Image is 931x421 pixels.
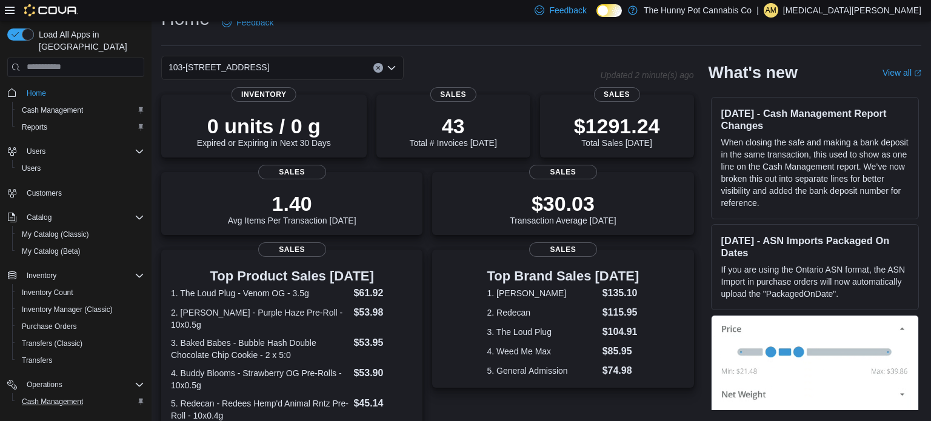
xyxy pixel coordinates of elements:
button: Inventory [2,267,149,284]
div: Expired or Expiring in Next 30 Days [197,114,331,148]
button: Open list of options [387,63,396,73]
span: Customers [27,188,62,198]
p: 0 units / 0 g [197,114,331,138]
span: Cash Management [22,397,83,406]
span: My Catalog (Beta) [22,247,81,256]
span: Users [22,144,144,159]
span: Users [22,164,41,173]
div: Total Sales [DATE] [574,114,660,148]
div: Transaction Average [DATE] [510,191,616,225]
p: $1291.24 [574,114,660,138]
a: Customers [22,186,67,201]
a: Inventory Manager (Classic) [17,302,118,317]
button: Transfers (Classic) [12,335,149,352]
span: Users [27,147,45,156]
button: Cash Management [12,393,149,410]
p: 43 [409,114,496,138]
dd: $53.95 [353,336,413,350]
span: Cash Management [17,394,144,409]
button: My Catalog (Classic) [12,226,149,243]
a: My Catalog (Classic) [17,227,94,242]
span: Inventory Count [22,288,73,297]
span: Customers [22,185,144,201]
button: Catalog [2,209,149,226]
span: Catalog [27,213,52,222]
a: Reports [17,120,52,134]
button: Cash Management [12,102,149,119]
dt: 1. [PERSON_NAME] [487,287,598,299]
button: Inventory Count [12,284,149,301]
p: $30.03 [510,191,616,216]
span: Users [17,161,144,176]
span: Inventory [27,271,56,280]
p: When closing the safe and making a bank deposit in the same transaction, this used to show as one... [721,136,909,209]
span: Inventory [22,268,144,283]
h3: [DATE] - ASN Imports Packaged On Dates [721,234,909,259]
div: Total # Invoices [DATE] [409,114,496,148]
button: Reports [12,119,149,136]
dd: $74.98 [602,363,639,378]
dt: 4. Buddy Blooms - Strawberry OG Pre-Rolls - 10x0.5g [171,367,349,391]
dd: $104.91 [602,325,639,339]
a: View allExternal link [883,68,921,78]
span: Inventory Count [17,285,144,300]
button: Users [2,143,149,160]
button: Transfers [12,352,149,369]
a: Feedback [217,10,278,35]
input: Dark Mode [596,4,622,17]
span: Transfers (Classic) [17,336,144,351]
span: My Catalog (Classic) [17,227,144,242]
button: Users [12,160,149,177]
p: [MEDICAL_DATA][PERSON_NAME] [783,3,921,18]
span: Catalog [22,210,144,225]
a: Users [17,161,45,176]
span: Sales [529,242,597,257]
button: Operations [2,376,149,393]
button: Home [2,84,149,102]
span: Sales [430,87,476,102]
button: Catalog [22,210,56,225]
span: Operations [22,377,144,392]
span: Sales [529,165,597,179]
dd: $135.10 [602,286,639,300]
dt: 3. Baked Babes - Bubble Hash Double Chocolate Chip Cookie - 2 x 5:0 [171,337,349,361]
span: Feedback [236,16,273,28]
svg: External link [914,70,921,77]
dd: $85.95 [602,344,639,359]
dt: 1. The Loud Plug - Venom OG - 3.5g [171,287,349,299]
dd: $115.95 [602,305,639,320]
dt: 3. The Loud Plug [487,326,598,338]
dd: $45.14 [353,396,413,411]
button: Customers [2,184,149,202]
button: Clear input [373,63,383,73]
span: Operations [27,380,62,390]
span: Reports [22,122,47,132]
span: AM [766,3,776,18]
dt: 5. General Admission [487,365,598,377]
p: If you are using the Ontario ASN format, the ASN Import in purchase orders will now automatically... [721,264,909,300]
span: Cash Management [22,105,83,115]
span: Inventory [232,87,296,102]
span: My Catalog (Beta) [17,244,144,259]
span: Sales [258,165,326,179]
span: Home [22,85,144,101]
span: Inventory Manager (Classic) [17,302,144,317]
span: Transfers [17,353,144,368]
div: Avg Items Per Transaction [DATE] [228,191,356,225]
h3: Top Product Sales [DATE] [171,269,413,283]
dt: 4. Weed Me Max [487,345,598,357]
span: Home [27,88,46,98]
p: | [756,3,759,18]
span: Transfers (Classic) [22,339,82,348]
button: My Catalog (Beta) [12,243,149,260]
a: Home [22,86,51,101]
div: Alexia Mainiero [764,3,778,18]
button: Inventory [22,268,61,283]
span: My Catalog (Classic) [22,230,89,239]
h2: What's new [709,63,798,82]
span: Load All Apps in [GEOGRAPHIC_DATA] [34,28,144,53]
a: Cash Management [17,394,88,409]
a: My Catalog (Beta) [17,244,85,259]
a: Cash Management [17,103,88,118]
